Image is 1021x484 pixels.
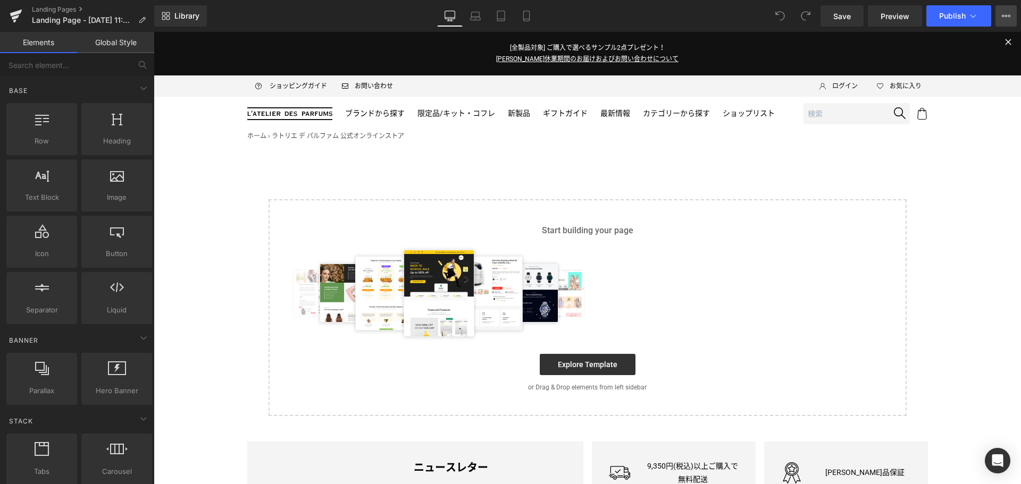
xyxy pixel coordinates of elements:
a: [PERSON_NAME]休業期間のお届けおよびお問い合わせについて [342,23,525,31]
p: or Drag & Drop elements from left sidebar [132,352,736,359]
span: お気に入り [736,49,768,60]
a: 新製品 [354,73,376,91]
span: Save [833,11,851,22]
a: ログイン [659,49,704,60]
img: ラトリエ デ パルファム 公式オンラインストア [94,75,179,88]
button: More [995,5,1017,27]
a: Preview [868,5,922,27]
p: [PERSON_NAME]品保証 [666,434,757,447]
span: ラトリエ デ パルファム 公式オンラインストア [118,100,250,108]
input: 検索 [650,71,756,93]
span: Row [10,135,74,147]
a: Mobile [514,5,539,27]
p: 9,350円(税込)以上ご購入で無料配送 [493,428,585,454]
span: Heading [85,135,149,147]
a: Laptop [463,5,488,27]
a: New Library [154,5,207,27]
span: Liquid [85,304,149,316]
a: カテゴリーから探す [489,73,556,91]
span: Icon [10,248,74,259]
img: Icon_Email.svg [188,52,195,56]
a: ショップリスト [569,73,621,91]
a: お問い合わせ [182,49,239,60]
span: › [114,100,116,108]
button: Redo [795,5,816,27]
span: Tabs [10,466,74,477]
span: Landing Page - [DATE] 11:42:47 [32,16,134,24]
a: ホーム [94,100,113,108]
img: Icon_Search.svg [740,75,752,87]
span: Image [85,192,149,203]
span: Carousel [85,466,149,477]
p: [全製品対象] ご購入で選べるサンプル2点プレゼント！ [11,11,857,33]
img: Icon_ShoppingGuide.svg [100,49,110,59]
img: Icon_Heart_Empty.svg [723,51,730,57]
img: Icon_Quality.svg [627,430,649,452]
a: ギフトガイド [389,73,434,91]
span: Base [8,86,29,96]
span: Stack [8,416,34,426]
span: Text Block [10,192,74,203]
nav: breadcrumbs [94,99,250,110]
a: Explore Template [386,322,482,343]
span: Button [85,248,149,259]
span: Preview [881,11,909,22]
a: Landing Pages [32,5,154,14]
div: Open Intercom Messenger [985,448,1010,473]
span: Library [174,11,199,21]
span: Publish [939,12,966,20]
h4: ニュースレター [182,427,413,445]
span: Banner [8,335,39,345]
a: 最新情報 [447,73,476,91]
a: Desktop [437,5,463,27]
img: Icon_Cart.svg [763,76,774,88]
a: ショッピングガイド [94,49,173,60]
span: Hero Banner [85,385,149,396]
a: Global Style [77,32,154,53]
a: ブランドから探す [191,73,251,91]
span: ログイン [679,49,704,60]
span: お問い合わせ [201,49,239,60]
button: Undo [769,5,791,27]
span: Parallax [10,385,74,396]
p: Start building your page [132,192,736,205]
img: Icon_User.svg [666,49,672,60]
span: ショッピングガイド [116,49,173,60]
a: 限定品/キット・コフレ [264,73,341,91]
a: Tablet [488,5,514,27]
span: Separator [10,304,74,316]
img: Icon_Shipping.svg [455,430,476,452]
button: Publish [926,5,991,27]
